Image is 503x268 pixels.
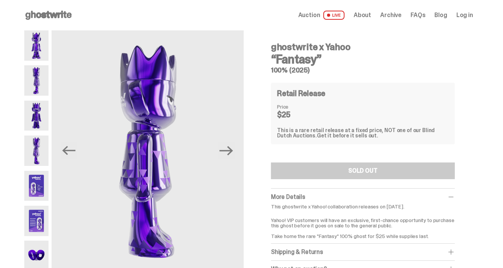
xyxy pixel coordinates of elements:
[24,65,49,96] img: Yahoo-HG---2.png
[271,53,455,65] h3: “Fantasy”
[435,12,447,18] a: Blog
[24,171,49,201] img: Yahoo-HG---5.png
[277,104,315,109] dt: Price
[271,212,455,239] p: Yahoo! VIP customers will have an exclusive, first-chance opportunity to purchase this ghost befo...
[61,142,77,159] button: Previous
[411,12,425,18] a: FAQs
[24,206,49,236] img: Yahoo-HG---6.png
[271,43,455,52] h4: ghostwrite x Yahoo
[271,248,455,256] div: Shipping & Returns
[317,132,378,139] span: Get it before it sells out.
[277,128,449,138] div: This is a rare retail release at a fixed price, NOT one of our Blind Dutch Auctions.
[24,30,49,61] img: Yahoo-HG---1.png
[271,67,455,74] h5: 100% (2025)
[456,12,473,18] a: Log in
[24,136,49,166] img: Yahoo-HG---4.png
[348,168,378,174] div: SOLD OUT
[271,204,455,209] p: This ghostwrite x Yahoo! collaboration releases on [DATE].
[323,11,345,20] span: LIVE
[354,12,371,18] a: About
[271,162,455,179] button: SOLD OUT
[277,90,325,97] h4: Retail Release
[298,11,345,20] a: Auction LIVE
[277,111,315,118] dd: $25
[218,142,235,159] button: Next
[380,12,401,18] a: Archive
[24,101,49,131] img: Yahoo-HG---3.png
[298,12,320,18] span: Auction
[271,193,305,201] span: More Details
